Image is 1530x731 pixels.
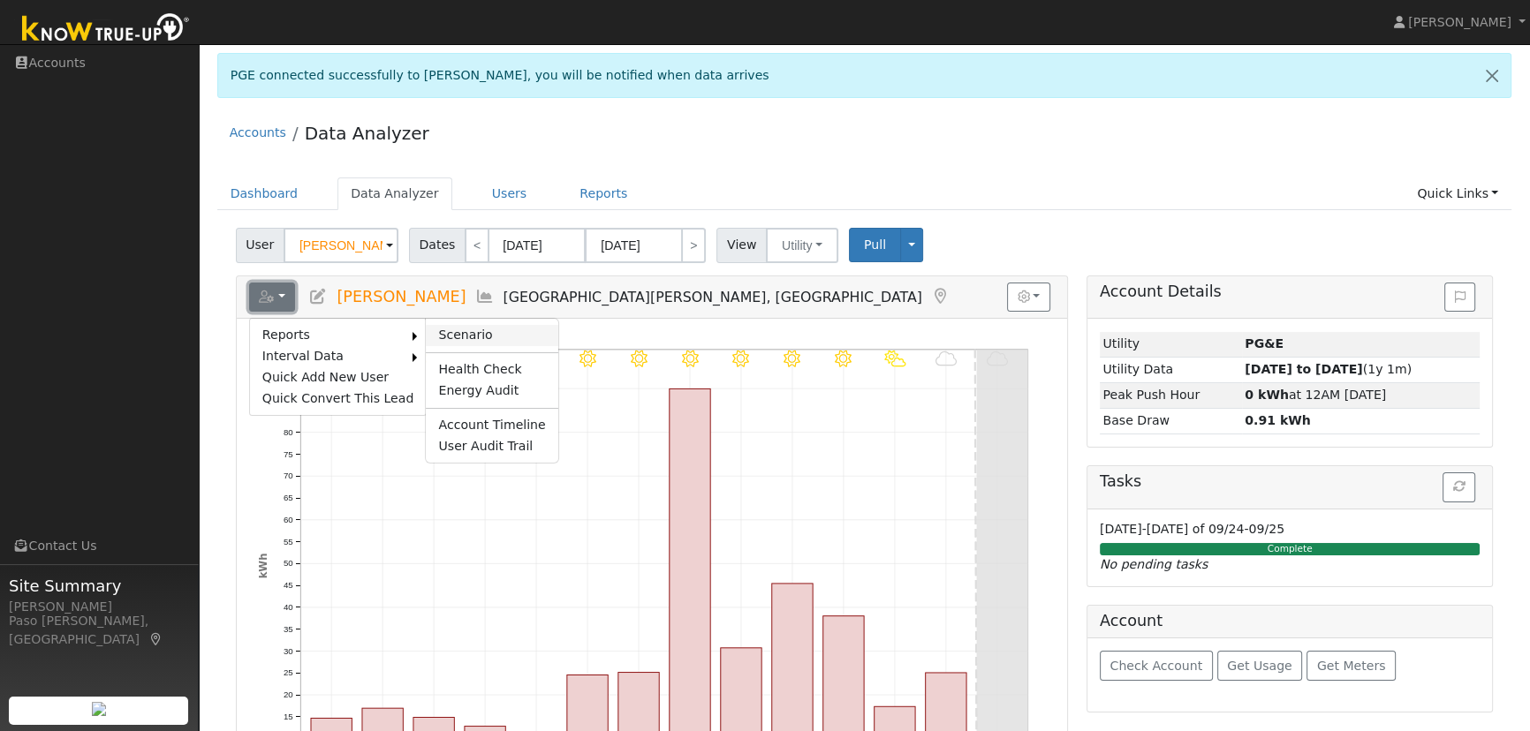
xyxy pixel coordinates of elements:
span: [GEOGRAPHIC_DATA][PERSON_NAME], [GEOGRAPHIC_DATA] [504,289,922,305]
i: 9/15 - Clear [784,350,801,366]
button: Issue History [1444,283,1475,313]
span: Pull [864,237,886,252]
strong: [DATE] to [DATE] [1245,362,1362,376]
button: Utility [766,228,838,263]
a: > [681,228,706,263]
strong: 0 kWh [1245,388,1289,402]
text: 20 [284,690,293,699]
strong: 0.91 kWh [1245,413,1311,427]
a: < [465,228,489,263]
span: Check Account [1110,659,1202,673]
td: at 12AM [DATE] [1242,382,1481,408]
i: 9/13 - Clear [682,350,699,366]
a: Quick Add New User [250,367,427,388]
text: 80 [284,426,293,436]
text: 30 [284,645,293,655]
i: 9/12 - Clear [631,350,648,366]
a: Map [148,632,164,646]
a: Map [931,288,951,305]
a: Dashboard [217,177,312,210]
h5: Tasks [1100,472,1480,491]
text: 60 [284,515,293,524]
i: 9/17 - PartlyCloudy [884,350,905,366]
button: Pull [849,228,901,262]
a: Quick Convert This Lead [250,388,427,409]
span: Get Meters [1317,659,1386,673]
span: Get Usage [1227,659,1291,673]
a: Energy Audit Report [426,381,557,402]
i: 9/16 - Clear [836,350,852,366]
img: Know True-Up [13,10,199,49]
div: Paso [PERSON_NAME], [GEOGRAPHIC_DATA] [9,612,189,649]
i: 9/11 - Clear [579,350,596,366]
input: Select a User [284,228,398,263]
text: 15 [284,712,293,721]
a: User Audit Trail [426,436,557,457]
a: Multi-Series Graph [475,288,495,305]
text: 75 [284,448,293,458]
div: Complete [1100,543,1480,555]
text: 70 [284,471,293,480]
i: 9/18 - Cloudy [935,350,957,366]
span: Dates [409,228,466,263]
text: 35 [284,624,293,634]
h5: Account [1100,612,1163,629]
text: 50 [284,558,293,568]
a: Data Analyzer [305,123,429,144]
button: Check Account [1100,651,1213,681]
a: Close [1473,54,1511,97]
a: Interval Data [250,346,413,367]
a: Accounts [230,125,286,139]
h6: [DATE]-[DATE] of 09/24-09/25 [1100,522,1480,537]
button: Refresh [1443,472,1475,502]
span: [PERSON_NAME] [1408,15,1511,29]
text: 55 [284,536,293,546]
button: Get Meters [1307,651,1396,681]
text: 45 [284,580,293,590]
text: 25 [284,667,293,677]
a: Health Check Report [426,359,557,381]
a: Edit User (37631) [308,288,328,305]
div: PGE connected successfully to [PERSON_NAME], you will be notified when data arrives [217,53,1512,98]
a: Reports [566,177,640,210]
td: Peak Push Hour [1100,382,1242,408]
a: Quick Links [1404,177,1511,210]
a: Scenario Report [426,325,557,346]
i: No pending tasks [1100,557,1208,571]
span: View [716,228,767,263]
img: retrieve [92,702,106,716]
span: [PERSON_NAME] [337,288,466,305]
a: Account Timeline Report [426,415,557,436]
a: Users [479,177,541,210]
strong: ID: 17306254, authorized: 09/20/25 [1245,336,1284,350]
text: kWh [256,553,269,578]
span: (1y 1m) [1245,362,1412,376]
a: Reports [250,325,413,346]
td: Base Draw [1100,408,1242,433]
td: Utility Data [1100,357,1242,382]
div: [PERSON_NAME] [9,598,189,616]
i: 9/14 - Clear [733,350,750,366]
text: 65 [284,493,293,502]
text: 40 [284,602,293,612]
button: Get Usage [1217,651,1303,681]
a: Data Analyzer [337,177,452,210]
td: Utility [1100,332,1242,358]
h5: Account Details [1100,283,1480,301]
span: User [236,228,284,263]
span: Site Summary [9,574,189,598]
